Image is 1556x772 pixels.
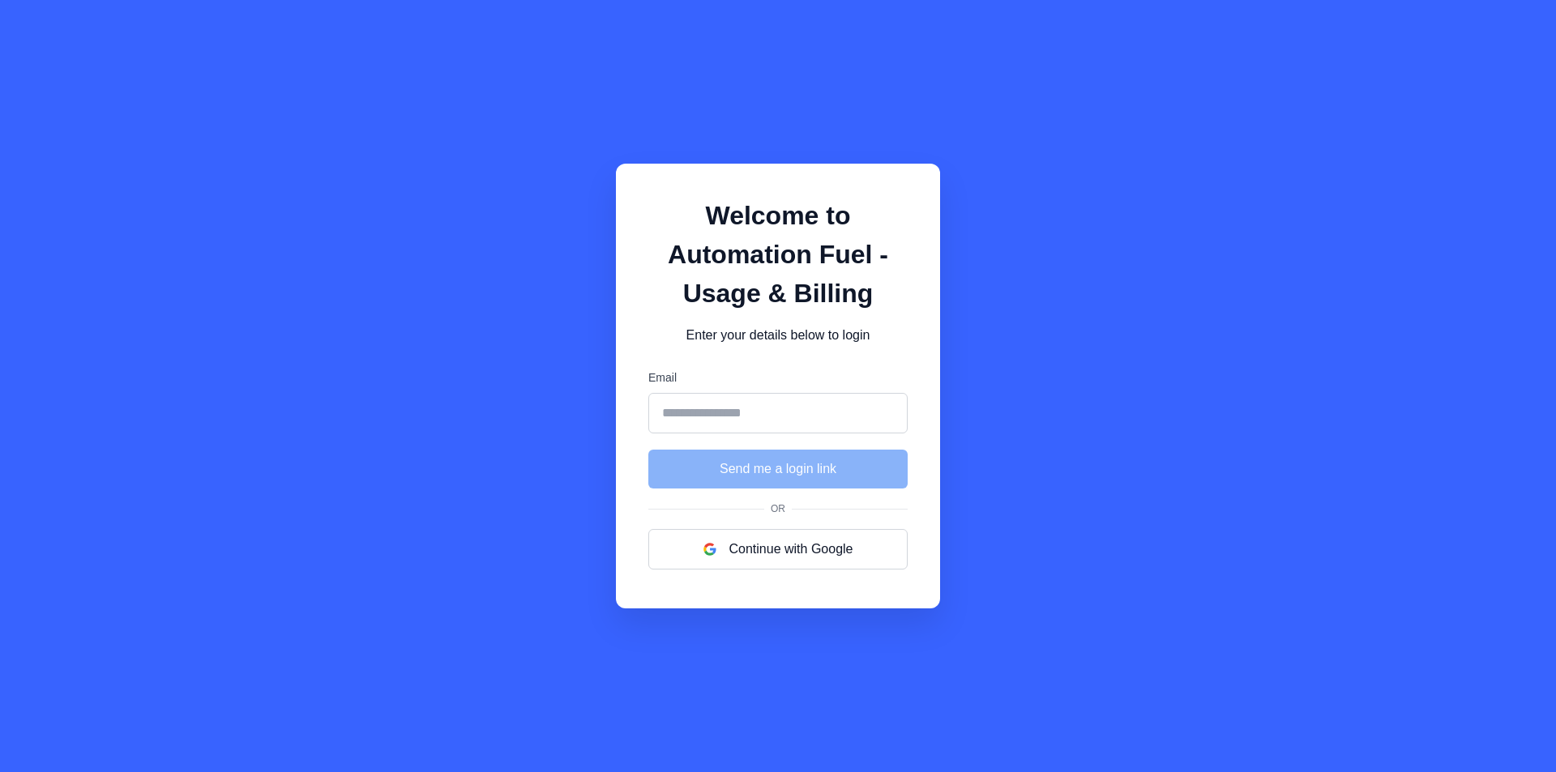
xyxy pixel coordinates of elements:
[648,196,908,313] h1: Welcome to Automation Fuel - Usage & Billing
[648,450,908,488] button: Send me a login link
[764,501,792,516] span: Or
[648,369,908,386] label: Email
[703,543,716,556] img: google logo
[648,326,908,345] p: Enter your details below to login
[648,529,908,569] button: Continue with Google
